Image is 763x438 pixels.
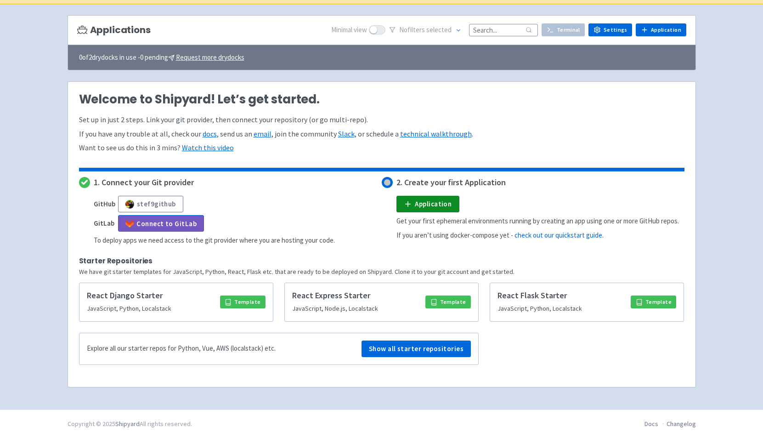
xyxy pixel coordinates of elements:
a: Template [631,296,676,308]
a: docs [203,129,217,138]
p: JavaScript, Python, Localstack [87,303,215,314]
p: Get your first ephemeral environments running by creating an app using one or more GitHub repos. [396,216,679,227]
a: Application [636,23,686,36]
a: Application [396,196,459,212]
h3: Applications [77,25,151,35]
span: Minimal view [331,25,367,35]
h4: 1. Connect your Git provider [94,178,194,187]
a: check out our quickstart guide [514,231,602,239]
a: Connect to GitLab [118,215,204,232]
span: selected [426,25,452,34]
h5: React Django Starter [87,290,215,301]
p: Want to see us do this in 3 mins? [79,142,684,153]
div: Copyright © 2025 All rights reserved. [68,419,192,429]
a: Template [220,296,266,308]
h2: Starter Repositories [79,257,684,265]
a: Watch this video [182,143,234,152]
h2: Welcome to Shipyard! Let’s get started. [79,93,684,107]
a: Docs [644,420,658,428]
p: If you have any trouble at all, check our , send us an , join the community , or schedule a . [79,129,684,139]
a: Shipyard [115,420,140,428]
h5: React Flask Starter [497,290,625,301]
a: technical walkthrough [400,129,472,138]
b: GitLab [94,219,114,228]
a: Settings [588,23,632,36]
a: Show all starter repositories [362,341,471,357]
a: Terminal [542,23,585,36]
p: We have git starter templates for JavaScript, Python, React, Flask etc. that are ready to be depl... [79,267,684,277]
p: Set up in just 2 steps. Link your git provider, then connect your repository (or go multi-repo). [79,114,684,125]
a: Slack [338,129,355,138]
u: Request more drydocks [176,53,244,62]
p: JavaScript, Node.js, Localstack [292,303,420,314]
span: 0 of 2 drydocks in use - 0 pending [79,52,244,63]
a: Template [425,296,471,308]
input: Search... [469,24,538,36]
h5: React Express Starter [292,290,420,301]
p: To deploy apps we need access to the git provider where you are hosting your code. [94,235,335,246]
button: stef9github [118,196,184,212]
b: GitHub [94,199,115,208]
a: Changelog [667,420,696,428]
p: Explore all our starter repos for Python, Vue, AWS (localstack) etc. [87,343,276,354]
span: No filter s [399,25,452,35]
p: If you aren’t using docker-compose yet - . [396,230,604,241]
p: JavaScript, Python, Localstack [497,303,625,314]
a: email [254,129,271,138]
h4: 2. Create your first Application [396,178,506,187]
